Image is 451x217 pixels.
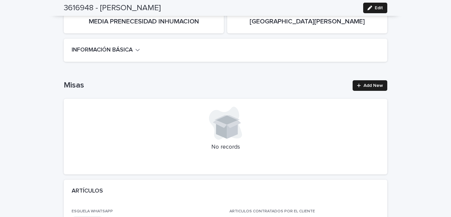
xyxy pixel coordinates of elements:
[235,18,379,25] p: [GEOGRAPHIC_DATA][PERSON_NAME]
[72,47,140,54] button: INFORMACIÓN BÁSICA
[72,188,103,195] h2: ARTÍCULOS
[364,83,383,88] span: Add New
[64,81,349,90] h1: Misas
[72,209,113,213] span: ESQUELA WHATSAPP
[229,209,315,213] span: ARTICULOS CONTRATADOS POR EL CLIENTE
[353,80,387,91] a: Add New
[64,3,161,13] h2: 3616948 - [PERSON_NAME]
[72,18,216,25] p: MEDIA PRENECESIDAD INHUMACION
[72,144,379,151] p: No records
[363,3,387,13] button: Edit
[72,47,133,54] h2: INFORMACIÓN BÁSICA
[375,6,383,10] span: Edit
